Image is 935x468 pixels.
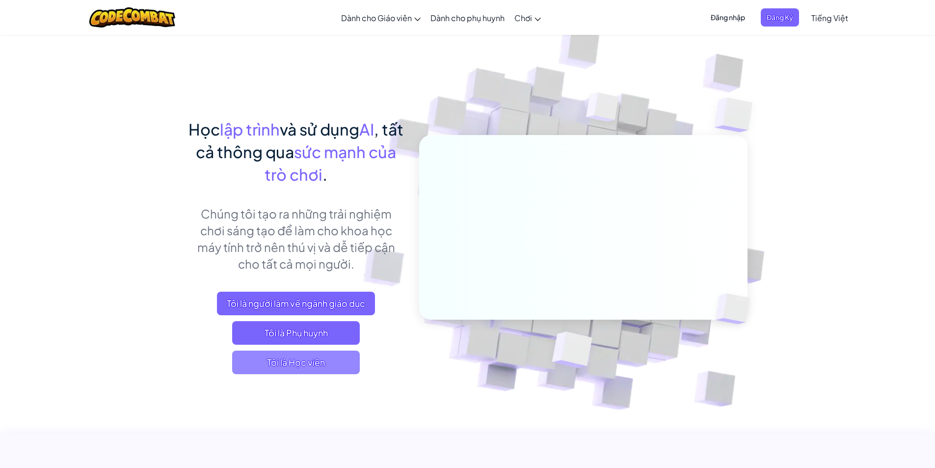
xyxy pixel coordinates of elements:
span: Dành cho Giáo viên [341,13,412,23]
span: Học [188,119,220,139]
a: Chơi [509,4,546,31]
a: Tiếng Việt [806,4,853,31]
img: CodeCombat logo [89,7,175,28]
span: AI [359,119,374,139]
span: Chơi [514,13,532,23]
a: Tôi là người làm về ngành giáo dục [217,292,375,315]
span: . [322,165,327,184]
span: lập trình [220,119,280,139]
span: sức mạnh của trò chơi [265,142,396,184]
a: Tôi là Phụ huynh [232,321,360,345]
a: Dành cho Giáo viên [336,4,426,31]
img: Overlap cubes [567,73,638,146]
img: Overlap cubes [695,74,780,157]
button: Tôi là Học viên [232,351,360,374]
button: Đăng nhập [705,8,751,27]
a: Dành cho phụ huynh [426,4,509,31]
p: Chúng tôi tạo ra những trải nghiệm chơi sáng tạo để làm cho khoa học máy tính trở nên thú vị và d... [188,205,404,272]
span: Tiếng Việt [811,13,848,23]
img: Overlap cubes [699,273,773,345]
span: và sử dụng [280,119,359,139]
button: Đăng Ký [761,8,799,27]
img: Overlap cubes [528,311,615,392]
